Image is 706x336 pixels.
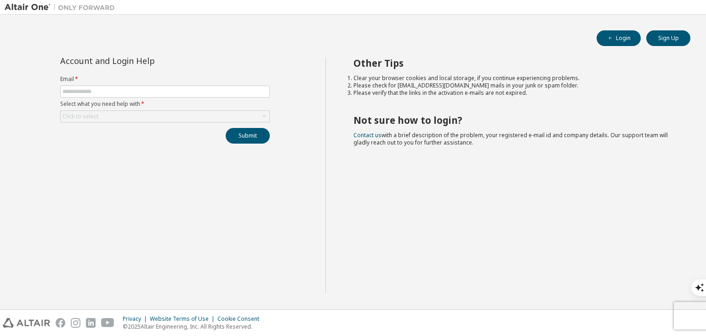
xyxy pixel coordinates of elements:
li: Clear your browser cookies and local storage, if you continue experiencing problems. [353,75,674,82]
img: youtube.svg [101,318,114,328]
h2: Not sure how to login? [353,114,674,126]
div: Cookie Consent [217,315,265,323]
div: Website Terms of Use [150,315,217,323]
button: Login [597,30,641,46]
label: Email [60,75,270,83]
li: Please verify that the links in the activation e-mails are not expired. [353,89,674,97]
label: Select what you need help with [60,100,270,108]
div: Click to select [63,113,98,120]
li: Please check for [EMAIL_ADDRESS][DOMAIN_NAME] mails in your junk or spam folder. [353,82,674,89]
span: with a brief description of the problem, your registered e-mail id and company details. Our suppo... [353,131,668,146]
div: Account and Login Help [60,57,228,64]
button: Submit [226,128,270,144]
div: Privacy [123,315,150,323]
a: Contact us [353,131,381,139]
button: Sign Up [646,30,690,46]
div: Click to select [61,111,269,122]
img: facebook.svg [56,318,65,328]
img: linkedin.svg [86,318,96,328]
p: © 2025 Altair Engineering, Inc. All Rights Reserved. [123,323,265,330]
img: Altair One [5,3,120,12]
h2: Other Tips [353,57,674,69]
img: altair_logo.svg [3,318,50,328]
img: instagram.svg [71,318,80,328]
